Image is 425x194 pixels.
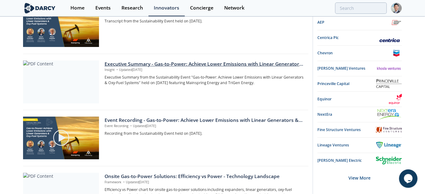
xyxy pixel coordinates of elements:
a: PDF Content Executive Summary - Gas-to-Power: Achieve Lower Emissions with Linear Generators & Ox... [23,60,308,103]
a: [PERSON_NAME] Electric Schneider Electric [317,155,402,166]
img: Video Content [23,4,99,47]
div: Innovators [154,6,179,10]
div: Chevron [317,50,391,56]
div: Centrica Plc [317,35,378,41]
a: Lineage Ventures Lineage Ventures [317,140,402,151]
img: Video Content [23,117,99,159]
img: Fine Structure Ventures [376,127,402,133]
img: Schneider Electric [376,157,402,165]
p: Event Recording Updated [DATE] [105,124,304,129]
span: • [116,68,119,72]
div: Princeville Capital [317,81,376,87]
iframe: chat widget [399,169,419,188]
img: AEP [391,17,402,28]
div: [PERSON_NAME] Electric [317,158,376,163]
img: Profile [391,3,402,14]
img: Princeville Capital [376,79,402,88]
div: [PERSON_NAME] Ventures [317,66,376,71]
div: Concierge [190,6,213,10]
a: NextEra NextEra [317,109,402,120]
a: AEP AEP [317,17,402,28]
a: Equinor Equinor [317,94,402,105]
div: Lineage Ventures [317,142,376,148]
a: Chevron Chevron [317,48,402,59]
div: Onsite Gas-to-Power Solutions: Efficiency vs Power - Technology Landscape [105,173,304,180]
img: play-chapters-gray.svg [53,129,70,146]
a: Video Content Event Recording - Gas-to-Power: Achieve Lower Emissions with Linear Generators & Ox... [23,117,308,160]
span: • [129,124,133,128]
img: logo-wide.svg [23,3,57,14]
div: Research [121,6,143,10]
img: Equinor [389,94,402,105]
img: Centrica Plc [378,33,402,43]
input: Advanced Search [335,2,387,14]
div: Home [70,6,85,10]
img: Lineage Ventures [376,142,402,149]
a: Princeville Capital Princeville Capital [317,79,402,89]
div: Network [224,6,244,10]
div: AEP [317,20,391,25]
div: Executive Summary - Gas-to-Power: Achieve Lower Emissions with Linear Generators & Oxy-Fuel Systems [105,60,304,68]
div: Event Recording - Gas-to-Power: Achieve Lower Emissions with Linear Generators & Oxy-Fuel Systems [105,117,304,124]
p: Insight Updated [DATE] [105,68,304,72]
div: NextEra [317,112,378,117]
div: Events [95,6,111,10]
p: Executive Summary from the Sustainability Event "Gas-to-Power: Achieve Lower Emissions with Linea... [105,75,304,86]
img: NextEra [378,109,402,120]
a: Fine Structure Ventures Fine Structure Ventures [317,125,402,135]
p: Recording from the Sustainability Event held on [DATE]. [105,131,304,136]
span: • [122,180,126,184]
div: Equinor [317,96,389,102]
p: Framework Updated [DATE] [105,180,304,185]
p: Transcript from the Sustainability Event held on [DATE]. [105,18,304,24]
div: Fine Structure Ventures [317,127,376,133]
img: Chevron [391,48,402,59]
div: View More [317,168,402,188]
a: Video Content Event Transcript - Gas-to-Power: Achieve Lower Emissions with Linear Generators & O... [23,4,308,47]
a: [PERSON_NAME] Ventures Khosla Ventures [317,63,402,74]
a: Centrica Plc Centrica Plc [317,33,402,43]
img: Khosla Ventures [376,64,402,73]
